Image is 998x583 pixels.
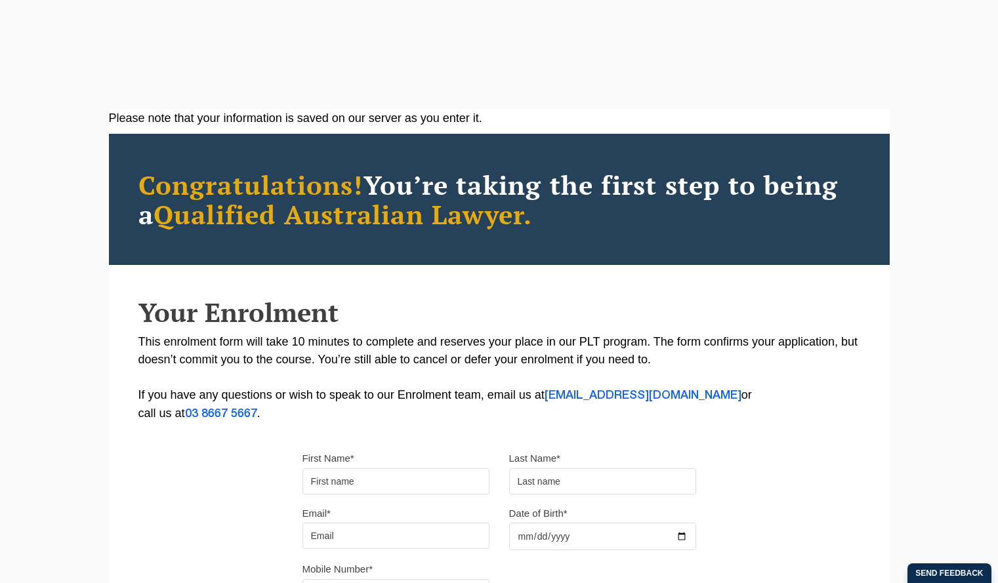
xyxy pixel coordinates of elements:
a: 03 8667 5667 [185,409,257,419]
div: Please note that your information is saved on our server as you enter it. [109,110,890,127]
label: Date of Birth* [509,507,568,520]
p: This enrolment form will take 10 minutes to complete and reserves your place in our PLT program. ... [138,333,860,423]
span: Congratulations! [138,167,364,202]
input: Email [302,523,489,549]
label: Email* [302,507,331,520]
a: [EMAIL_ADDRESS][DOMAIN_NAME] [545,390,741,401]
input: First name [302,468,489,494]
h2: Your Enrolment [138,298,860,327]
h2: You’re taking the first step to being a [138,170,860,229]
label: Last Name* [509,452,560,465]
label: First Name* [302,452,354,465]
input: Last name [509,468,696,494]
label: Mobile Number* [302,563,373,576]
span: Qualified Australian Lawyer. [154,197,533,231]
